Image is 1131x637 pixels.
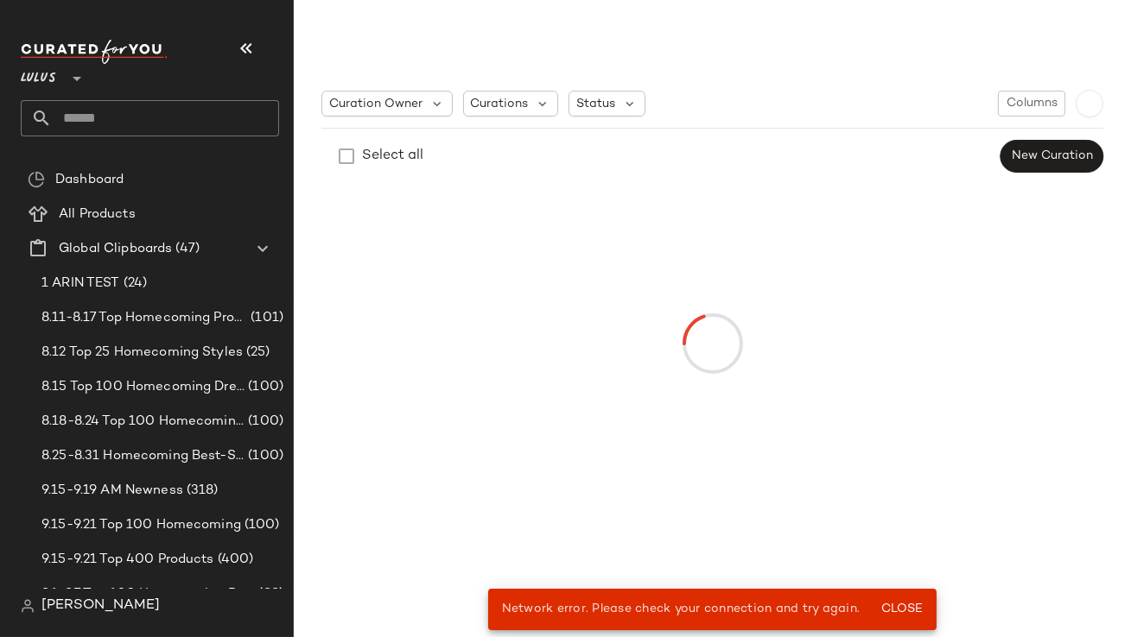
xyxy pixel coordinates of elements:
span: 9.15-9.21 Top 100 Homecoming [41,515,241,535]
span: (99) [255,584,283,604]
span: (318) [183,481,219,501]
span: Dashboard [55,170,124,190]
span: 9.15-9.21 Top 400 Products [41,550,214,570]
span: Curations [471,95,529,113]
span: All Products [59,205,136,224]
img: svg%3e [21,599,35,613]
span: [PERSON_NAME] [41,596,160,616]
span: 8.18-8.24 Top 100 Homecoming Dresses [41,412,245,432]
span: 8.12 Top 25 Homecoming Styles [41,343,243,363]
img: cfy_white_logo.C9jOOHJF.svg [21,40,168,64]
span: Global Clipboards [59,239,172,259]
button: New Curation [1001,140,1103,173]
span: (100) [245,377,283,397]
span: (25) [243,343,270,363]
span: Curation Owner [329,95,423,113]
span: Columns [1006,97,1058,110]
span: Status [576,95,615,113]
span: 1 ARIN TEST [41,274,120,293]
span: 8.15 Top 100 Homecoming Dresses [41,377,245,397]
span: (400) [214,550,254,570]
span: 9.1-9.7 Top 100 Homecoming Dresses [41,584,255,604]
img: svg%3e [28,171,45,188]
span: New Curation [1011,149,1093,163]
span: 9.15-9.19 AM Newness [41,481,183,501]
span: Close [880,602,923,616]
button: Close [874,594,930,625]
span: 8.25-8.31 Homecoming Best-Sellers [41,446,245,466]
button: Columns [998,91,1065,117]
span: (100) [241,515,280,535]
span: (101) [247,308,283,328]
span: Lulus [21,59,56,90]
div: Select all [362,146,423,167]
span: (24) [120,274,148,293]
span: (100) [245,446,283,466]
span: 8.11-8.17 Top Homecoming Product [41,308,247,328]
span: (47) [172,239,200,259]
span: Network error. Please check your connection and try again. [502,602,861,615]
span: (100) [245,412,283,432]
